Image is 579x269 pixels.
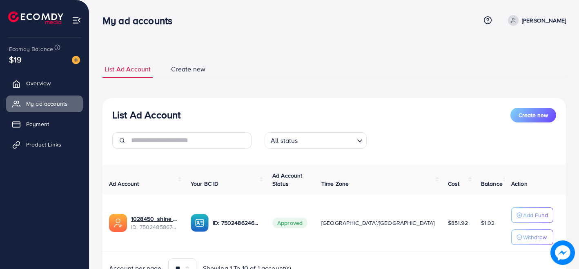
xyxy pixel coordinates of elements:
[481,180,503,188] span: Balance
[272,218,307,228] span: Approved
[321,180,349,188] span: Time Zone
[109,180,139,188] span: Ad Account
[131,215,178,231] div: <span class='underline'>1028450_shine appeal_1746808772166</span></br>7502485867387338759
[102,15,179,27] h3: My ad accounts
[448,219,468,227] span: $851.92
[505,15,566,26] a: [PERSON_NAME]
[131,223,178,231] span: ID: 7502485867387338759
[8,11,63,24] img: logo
[272,171,303,188] span: Ad Account Status
[522,16,566,25] p: [PERSON_NAME]
[131,215,178,223] a: 1028450_shine appeal_1746808772166
[105,64,151,74] span: List Ad Account
[321,219,435,227] span: [GEOGRAPHIC_DATA]/[GEOGRAPHIC_DATA]
[6,116,83,132] a: Payment
[269,135,300,147] span: All status
[26,120,49,128] span: Payment
[6,75,83,91] a: Overview
[510,108,556,122] button: Create new
[448,180,460,188] span: Cost
[6,96,83,112] a: My ad accounts
[191,214,209,232] img: ic-ba-acc.ded83a64.svg
[301,133,354,147] input: Search for option
[523,210,548,220] p: Add Fund
[523,232,547,242] p: Withdraw
[191,180,219,188] span: Your BC ID
[171,64,205,74] span: Create new
[109,214,127,232] img: ic-ads-acc.e4c84228.svg
[511,180,528,188] span: Action
[519,111,548,119] span: Create new
[265,132,367,149] div: Search for option
[550,240,575,265] img: image
[26,140,61,149] span: Product Links
[6,136,83,153] a: Product Links
[9,53,22,65] span: $19
[26,100,68,108] span: My ad accounts
[9,45,53,53] span: Ecomdy Balance
[72,16,81,25] img: menu
[112,109,180,121] h3: List Ad Account
[511,207,553,223] button: Add Fund
[511,229,553,245] button: Withdraw
[213,218,259,228] p: ID: 7502486246770786320
[72,56,80,64] img: image
[481,219,495,227] span: $1.02
[26,79,51,87] span: Overview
